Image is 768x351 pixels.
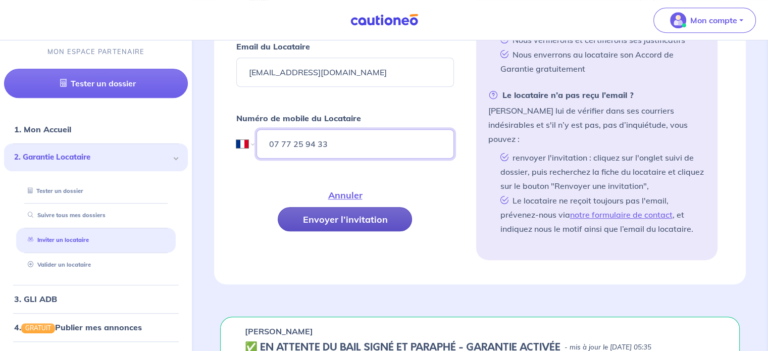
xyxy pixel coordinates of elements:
a: 1. Mon Accueil [14,125,71,135]
button: illu_account_valid_menu.svgMon compte [653,8,756,33]
a: notre formulaire de contact [570,210,673,220]
button: Annuler [303,183,387,207]
li: [PERSON_NAME] lui de vérifier dans ses courriers indésirables et s'il n’y est pas, pas d’inquiétu... [488,88,705,236]
p: Mon compte [690,14,737,26]
strong: Numéro de mobile du Locataire [236,113,361,123]
p: [PERSON_NAME] [245,325,313,337]
div: Tester un dossier [16,183,176,199]
input: 06 45 54 34 33 [257,129,453,159]
div: Suivre tous mes dossiers [16,208,176,224]
a: Suivre tous mes dossiers [24,212,106,219]
div: 1. Mon Accueil [4,120,188,140]
a: Valider un locataire [24,262,91,269]
div: 4.GRATUITPublier mes annonces [4,317,188,337]
li: renvoyer l'invitation : cliquez sur l'onglet suivi de dossier, puis recherchez la fiche du locata... [496,150,705,193]
div: 3. GLI ADB [4,289,188,309]
a: Tester un dossier [4,69,188,98]
button: Envoyer l’invitation [278,207,412,231]
li: Nous enverrons au locataire son Accord de Garantie gratuitement [496,47,705,76]
img: illu_account_valid_menu.svg [670,12,686,28]
a: 4.GRATUITPublier mes annonces [14,322,142,332]
span: 2. Garantie Locataire [14,152,170,164]
a: 3. GLI ADB [14,294,57,304]
img: Cautioneo [346,14,422,26]
a: Tester un dossier [24,187,83,194]
strong: Le locataire n’a pas reçu l’email ? [488,88,634,102]
strong: Email du Locataire [236,41,310,52]
a: Inviter un locataire [24,237,89,244]
input: Ex : john.doe@gmail.com [236,58,453,87]
li: Le locataire ne reçoit toujours pas l'email, prévenez-nous via , et indiquez nous le motif ainsi ... [496,193,705,236]
div: 2. Garantie Locataire [4,144,188,172]
div: Inviter un locataire [16,232,176,249]
div: Valider un locataire [16,257,176,274]
p: MON ESPACE PARTENAIRE [47,47,145,57]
